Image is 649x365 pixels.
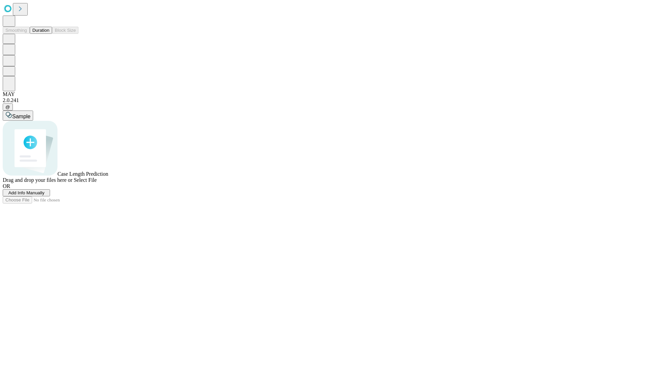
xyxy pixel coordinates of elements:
[52,27,78,34] button: Block Size
[12,114,30,119] span: Sample
[3,97,646,103] div: 2.0.241
[3,183,10,189] span: OR
[30,27,52,34] button: Duration
[3,177,72,183] span: Drag and drop your files here or
[57,171,108,177] span: Case Length Prediction
[3,27,30,34] button: Smoothing
[8,190,45,195] span: Add Info Manually
[5,104,10,109] span: @
[3,111,33,121] button: Sample
[3,103,13,111] button: @
[3,91,646,97] div: MAY
[3,189,50,196] button: Add Info Manually
[74,177,97,183] span: Select File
